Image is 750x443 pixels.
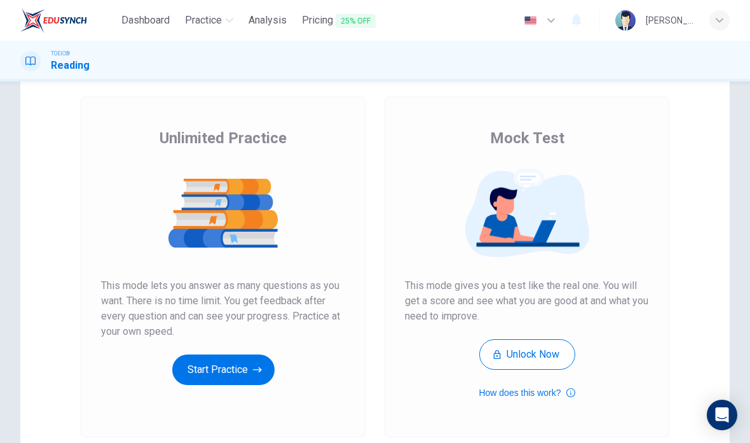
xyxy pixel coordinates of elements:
[121,13,170,28] span: Dashboard
[20,8,116,33] a: EduSynch logo
[615,10,636,31] img: Profile picture
[185,13,222,28] span: Practice
[180,9,238,32] button: Practice
[160,128,287,148] span: Unlimited Practice
[336,14,376,28] span: 25% OFF
[172,355,275,385] button: Start Practice
[51,58,90,73] h1: Reading
[707,400,737,430] div: Open Intercom Messenger
[116,9,175,32] button: Dashboard
[101,278,345,339] span: This mode lets you answer as many questions as you want. There is no time limit. You get feedback...
[297,9,381,32] button: Pricing25% OFF
[243,9,292,32] button: Analysis
[249,13,287,28] span: Analysis
[490,128,564,148] span: Mock Test
[522,16,538,25] img: en
[20,8,87,33] img: EduSynch logo
[479,385,575,400] button: How does this work?
[51,49,70,58] span: TOEIC®
[405,278,649,324] span: This mode gives you a test like the real one. You will get a score and see what you are good at a...
[646,13,694,28] div: [PERSON_NAME]
[479,339,575,370] button: Unlock Now
[302,13,376,29] span: Pricing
